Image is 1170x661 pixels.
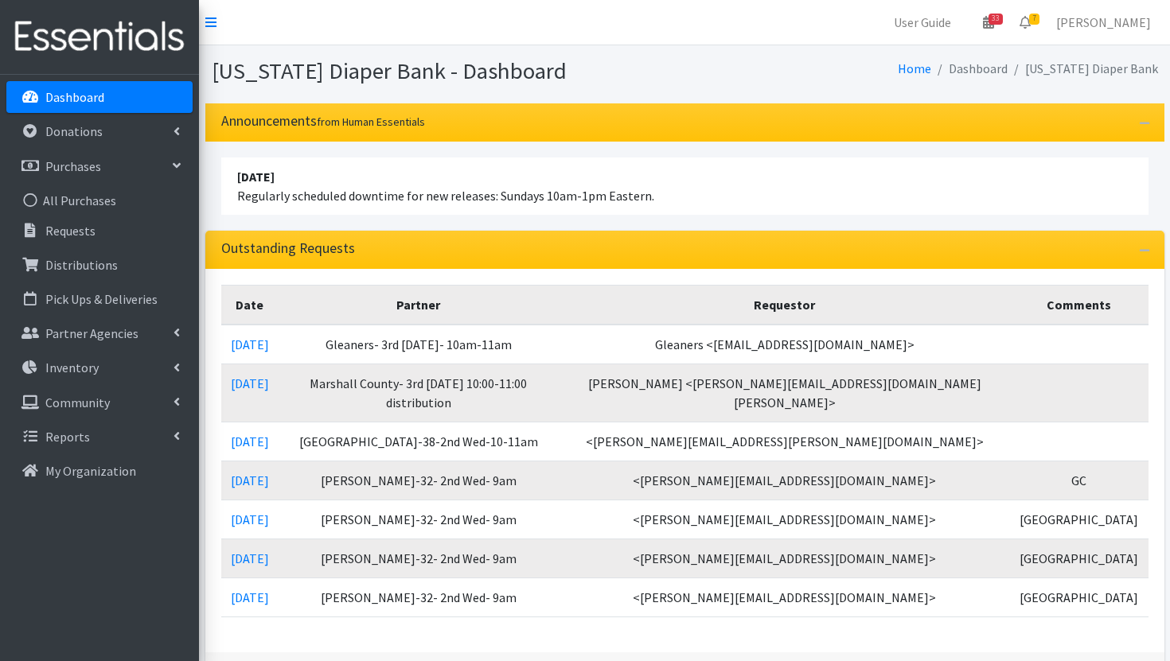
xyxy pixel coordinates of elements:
a: Community [6,387,193,418]
a: [DATE] [231,511,269,527]
a: [DATE] [231,434,269,449]
a: [DATE] [231,589,269,605]
td: [PERSON_NAME]-32- 2nd Wed- 9am [279,500,560,539]
a: Distributions [6,249,193,281]
a: [DATE] [231,336,269,352]
h3: Announcements [221,113,425,130]
a: Dashboard [6,81,193,113]
a: Inventory [6,352,193,383]
a: User Guide [881,6,964,38]
p: Community [45,395,110,410]
li: Dashboard [931,57,1008,80]
th: Partner [279,285,560,325]
p: Inventory [45,360,99,375]
p: Distributions [45,257,118,273]
p: Purchases [45,158,101,174]
td: [PERSON_NAME]-32- 2nd Wed- 9am [279,577,560,616]
p: My Organization [45,463,136,479]
p: Partner Agencies [45,325,138,341]
h1: [US_STATE] Diaper Bank - Dashboard [212,57,679,85]
p: Pick Ups & Deliveries [45,291,158,307]
p: Requests [45,223,96,239]
td: <[PERSON_NAME][EMAIL_ADDRESS][DOMAIN_NAME]> [559,577,1010,616]
a: Requests [6,215,193,247]
p: Reports [45,429,90,445]
a: All Purchases [6,185,193,216]
p: Donations [45,123,103,139]
a: 33 [970,6,1007,38]
td: [GEOGRAPHIC_DATA] [1010,577,1148,616]
td: [GEOGRAPHIC_DATA]-38-2nd Wed-10-11am [279,422,560,461]
span: 33 [989,14,1003,25]
td: <[PERSON_NAME][EMAIL_ADDRESS][DOMAIN_NAME]> [559,539,1010,577]
td: <[PERSON_NAME][EMAIL_ADDRESS][DOMAIN_NAME]> [559,461,1010,500]
a: Pick Ups & Deliveries [6,283,193,315]
td: [PERSON_NAME]-32- 2nd Wed- 9am [279,539,560,577]
a: Purchases [6,150,193,182]
span: 7 [1029,14,1039,25]
td: [GEOGRAPHIC_DATA] [1010,539,1148,577]
th: Comments [1010,285,1148,325]
a: [DATE] [231,375,269,391]
h3: Outstanding Requests [221,240,355,257]
img: HumanEssentials [6,10,193,64]
td: [PERSON_NAME] <[PERSON_NAME][EMAIL_ADDRESS][DOMAIN_NAME][PERSON_NAME]> [559,364,1010,422]
td: [PERSON_NAME]-32- 2nd Wed- 9am [279,461,560,500]
li: Regularly scheduled downtime for new releases: Sundays 10am-1pm Eastern. [221,157,1149,215]
th: Date [221,285,279,325]
p: Dashboard [45,89,104,105]
a: 7 [1007,6,1043,38]
td: <[PERSON_NAME][EMAIL_ADDRESS][DOMAIN_NAME]> [559,500,1010,539]
td: [GEOGRAPHIC_DATA] [1010,500,1148,539]
small: from Human Essentials [317,115,425,129]
a: [DATE] [231,472,269,488]
strong: [DATE] [237,169,275,185]
th: Requestor [559,285,1010,325]
a: [DATE] [231,550,269,566]
td: <[PERSON_NAME][EMAIL_ADDRESS][PERSON_NAME][DOMAIN_NAME]> [559,422,1010,461]
td: Gleaners <[EMAIL_ADDRESS][DOMAIN_NAME]> [559,325,1010,364]
td: GC [1010,461,1148,500]
td: Gleaners- 3rd [DATE]- 10am-11am [279,325,560,364]
a: Reports [6,421,193,453]
a: My Organization [6,455,193,487]
a: Home [898,60,931,76]
td: Marshall County- 3rd [DATE] 10:00-11:00 distribution [279,364,560,422]
li: [US_STATE] Diaper Bank [1008,57,1158,80]
a: [PERSON_NAME] [1043,6,1164,38]
a: Donations [6,115,193,147]
a: Partner Agencies [6,317,193,349]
